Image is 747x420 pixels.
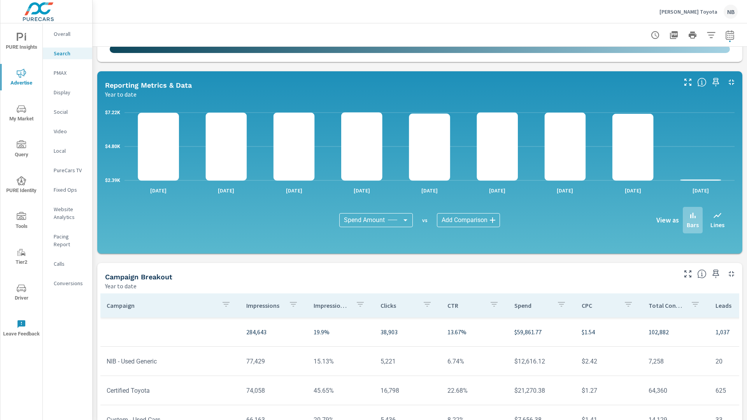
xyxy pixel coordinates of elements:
[642,381,709,401] td: 64,360
[374,381,441,401] td: 16,798
[212,187,240,194] p: [DATE]
[105,273,172,281] h5: Campaign Breakout
[100,351,240,371] td: NIB - Used Generic
[413,217,437,224] p: vs
[447,302,483,309] p: CTR
[54,166,86,174] p: PureCars TV
[508,381,575,401] td: $21,270.38
[441,381,508,401] td: 22.68%
[666,27,682,43] button: "Export Report to PDF"
[710,268,722,280] span: Save this to your personalized report
[484,187,511,194] p: [DATE]
[314,302,349,309] p: Impression Share
[656,216,679,224] h6: View as
[722,27,738,43] button: Select Date Range
[551,187,579,194] p: [DATE]
[43,277,92,289] div: Conversions
[281,187,308,194] p: [DATE]
[43,28,92,40] div: Overall
[3,33,40,52] span: PURE Insights
[682,76,694,88] button: Make Fullscreen
[54,30,86,38] p: Overall
[43,231,92,250] div: Pacing Report
[348,187,375,194] p: [DATE]
[107,302,215,309] p: Campaign
[344,216,385,224] span: Spend Amount
[43,67,92,79] div: PMAX
[697,78,707,87] span: Understand Search data over time and see how metrics compare to each other.
[43,203,92,223] div: Website Analytics
[416,187,443,194] p: [DATE]
[246,327,301,337] p: 284,643
[3,248,40,267] span: Tier2
[381,327,435,337] p: 38,903
[703,27,719,43] button: Apply Filters
[54,233,86,248] p: Pacing Report
[514,302,550,309] p: Spend
[54,279,86,287] p: Conversions
[105,90,137,99] p: Year to date
[442,216,487,224] span: Add Comparison
[575,381,642,401] td: $1.27
[3,212,40,231] span: Tools
[100,381,240,401] td: Certified Toyota
[0,23,42,346] div: nav menu
[582,302,617,309] p: CPC
[43,145,92,157] div: Local
[54,127,86,135] p: Video
[659,8,717,15] p: [PERSON_NAME] Toyota
[307,381,374,401] td: 45.65%
[54,88,86,96] p: Display
[3,69,40,88] span: Advertise
[725,76,738,88] button: Minimize Widget
[3,140,40,159] span: Query
[725,268,738,280] button: Minimize Widget
[43,125,92,137] div: Video
[437,213,500,227] div: Add Comparison
[682,268,694,280] button: Make Fullscreen
[687,187,714,194] p: [DATE]
[339,213,413,227] div: Spend Amount
[649,302,684,309] p: Total Conversions
[3,284,40,303] span: Driver
[3,104,40,124] span: My Market
[54,49,86,57] p: Search
[685,27,700,43] button: Print Report
[374,351,441,371] td: 5,221
[54,205,86,221] p: Website Analytics
[724,5,738,19] div: NB
[447,327,502,337] p: 13.67%
[145,187,172,194] p: [DATE]
[105,144,120,149] text: $4.80K
[710,76,722,88] span: Save this to your personalized report
[514,327,569,337] p: $59,861.77
[43,258,92,270] div: Calls
[240,381,307,401] td: 74,058
[43,86,92,98] div: Display
[710,220,724,229] p: Lines
[619,187,647,194] p: [DATE]
[687,220,699,229] p: Bars
[54,260,86,268] p: Calls
[649,327,703,337] p: 102,882
[3,176,40,195] span: PURE Identity
[307,351,374,371] td: 15.13%
[105,81,192,89] h5: Reporting Metrics & Data
[381,302,416,309] p: Clicks
[105,110,120,115] text: $7.22K
[54,147,86,155] p: Local
[508,351,575,371] td: $12,616.12
[43,48,92,59] div: Search
[43,106,92,118] div: Social
[105,281,137,291] p: Year to date
[246,302,282,309] p: Impressions
[54,69,86,77] p: PMAX
[43,184,92,196] div: Fixed Ops
[54,108,86,116] p: Social
[582,327,636,337] p: $1.54
[575,351,642,371] td: $2.42
[314,327,368,337] p: 19.9%
[3,319,40,339] span: Leave Feedback
[105,178,120,183] text: $2.39K
[441,351,508,371] td: 6.74%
